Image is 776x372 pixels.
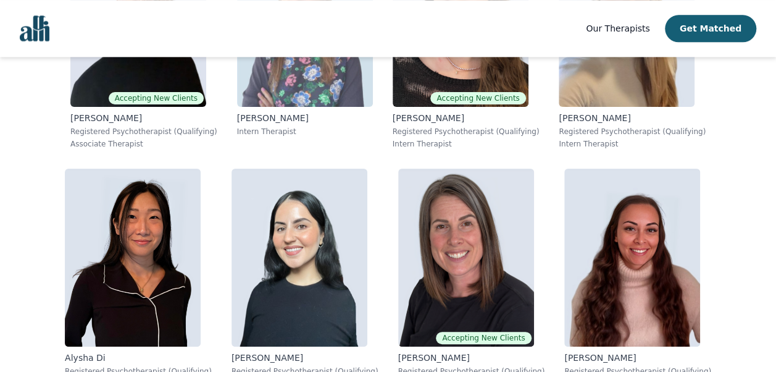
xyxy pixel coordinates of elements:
p: [PERSON_NAME] [559,112,706,124]
p: Registered Psychotherapist (Qualifying) [393,127,540,137]
img: Marina_King [564,169,700,347]
p: [PERSON_NAME] [398,352,545,364]
button: Get Matched [665,15,756,42]
a: Our Therapists [586,21,649,36]
span: Accepting New Clients [109,92,204,104]
img: alli logo [20,15,49,41]
span: Accepting New Clients [436,332,531,344]
span: Our Therapists [586,23,649,33]
p: [PERSON_NAME] [232,352,378,364]
img: Alysha_Di [65,169,201,347]
p: [PERSON_NAME] [237,112,373,124]
span: Accepting New Clients [430,92,525,104]
p: [PERSON_NAME] [70,112,217,124]
p: Associate Therapist [70,139,217,149]
img: Stephanie_Bunker [398,169,534,347]
p: Intern Therapist [393,139,540,149]
p: [PERSON_NAME] [393,112,540,124]
img: Ayah_El-husseini [232,169,367,347]
p: Intern Therapist [559,139,706,149]
p: Registered Psychotherapist (Qualifying) [70,127,217,137]
p: Alysha Di [65,352,212,364]
p: Registered Psychotherapist (Qualifying) [559,127,706,137]
p: Intern Therapist [237,127,373,137]
p: [PERSON_NAME] [564,352,711,364]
